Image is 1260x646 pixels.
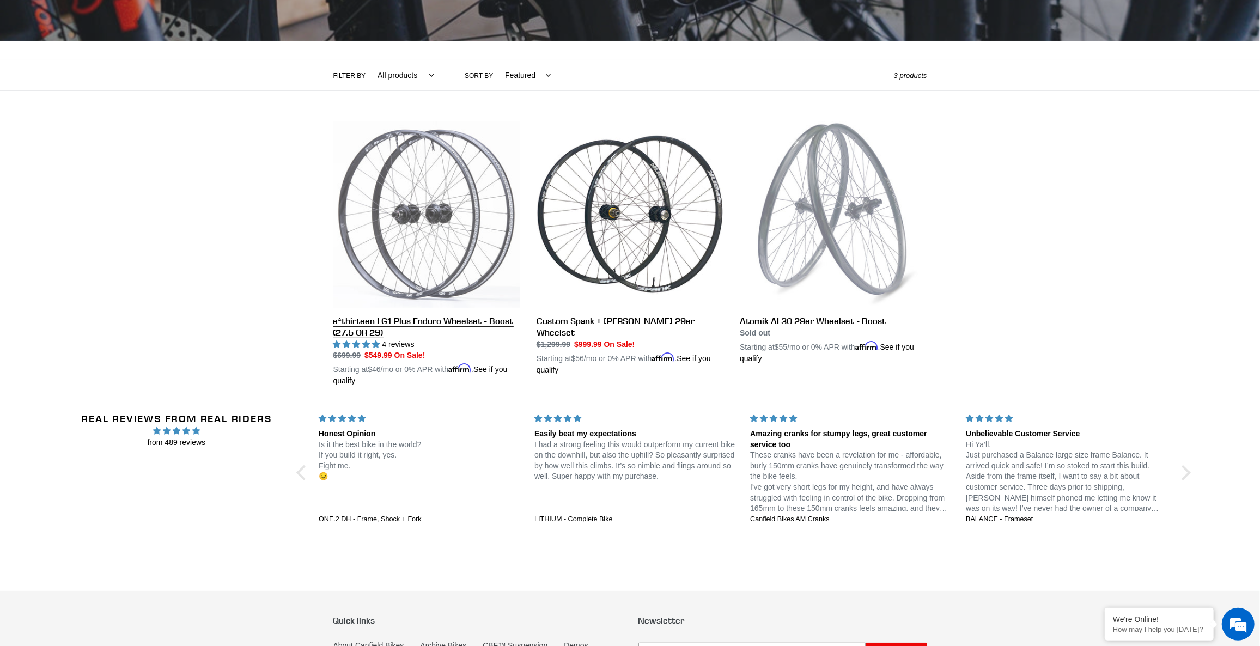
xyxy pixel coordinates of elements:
[966,440,1168,514] p: Hi Ya’ll. Just purchased a Balance large size frame Balance. It arrived quick and safe! I’m so st...
[534,515,737,525] a: LITHIUM - Complete Bike
[750,515,953,525] a: Canfield Bikes AM Cranks
[534,440,737,482] p: I had a strong feeling this would outperform my current bike on the downhill, but also the uphill...
[1113,625,1206,633] p: How may I help you today?
[333,71,366,81] label: Filter by
[319,440,521,482] p: Is it the best bike in the world? If you build it right, yes. Fight me. 😉
[179,5,205,32] div: Minimize live chat window
[319,515,521,525] a: ONE.2 DH - Frame, Shock + Fork
[894,71,927,80] span: 3 products
[333,615,622,626] p: Quick links
[1113,615,1206,624] div: We're Online!
[63,437,290,448] span: from 489 reviews
[966,429,1168,440] div: Unbelievable Customer Service
[73,61,199,75] div: Chat with us now
[750,450,953,514] p: These cranks have been a revelation for me - affordable, burly 150mm cranks have genuinely transf...
[966,413,1168,424] div: 5 stars
[35,54,62,82] img: d_696896380_company_1647369064580_696896380
[534,413,737,424] div: 5 stars
[534,429,737,440] div: Easily beat my expectations
[750,413,953,424] div: 5 stars
[319,429,521,440] div: Honest Opinion
[5,297,208,336] textarea: Type your message and hit 'Enter'
[63,137,150,247] span: We're online!
[465,71,493,81] label: Sort by
[319,413,521,424] div: 5 stars
[750,429,953,450] div: Amazing cranks for stumpy legs, great customer service too
[63,425,290,437] span: 4.96 stars
[12,60,28,76] div: Navigation go back
[966,515,1168,525] a: BALANCE - Frameset
[63,413,290,425] h2: Real Reviews from Real Riders
[638,615,927,626] p: Newsletter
